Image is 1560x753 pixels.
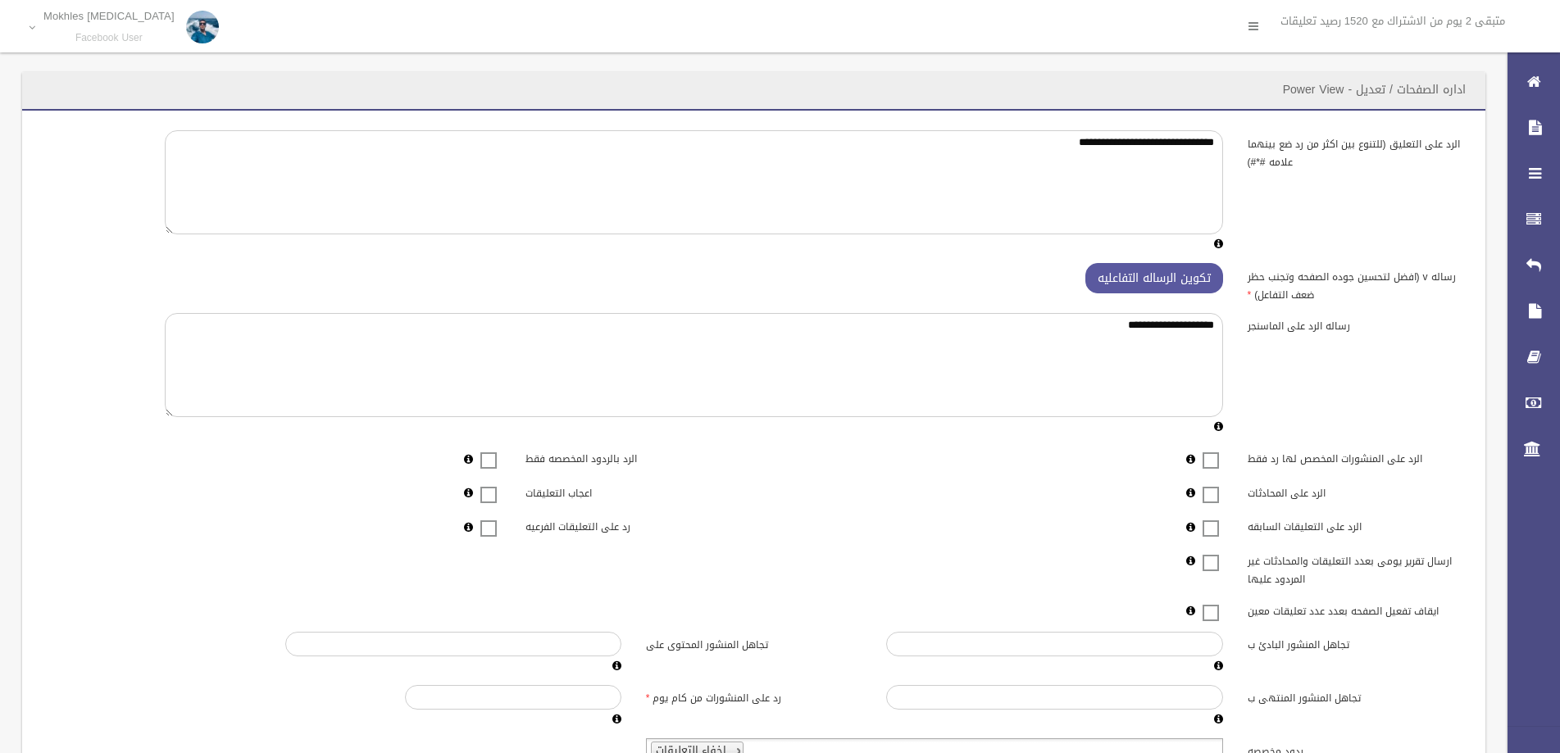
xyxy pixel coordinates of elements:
[1085,263,1223,293] button: تكوين الرساله التفاعليه
[1235,130,1476,171] label: الرد على التعليق (للتنوع بين اكثر من رد ضع بينهما علامه #*#)
[1235,313,1476,336] label: رساله الرد على الماسنجر
[634,632,874,655] label: تجاهل المنشور المحتوى على
[43,10,175,22] p: Mokhles [MEDICAL_DATA]
[513,514,753,537] label: رد على التعليقات الفرعيه
[1235,263,1476,304] label: رساله v (افضل لتحسين جوده الصفحه وتجنب حظر ضعف التفاعل)
[43,32,175,44] small: Facebook User
[1235,685,1476,708] label: تجاهل المنشور المنتهى ب
[1235,597,1476,620] label: ايقاف تفعيل الصفحه بعدد عدد تعليقات معين
[1235,446,1476,469] label: الرد على المنشورات المخصص لها رد فقط
[513,479,753,502] label: اعجاب التعليقات
[513,446,753,469] label: الرد بالردود المخصصه فقط
[1235,632,1476,655] label: تجاهل المنشور البادئ ب
[634,685,874,708] label: رد على المنشورات من كام يوم
[1235,547,1476,588] label: ارسال تقرير يومى بعدد التعليقات والمحادثات غير المردود عليها
[1263,74,1485,106] header: اداره الصفحات / تعديل - Power View
[1235,514,1476,537] label: الرد على التعليقات السابقه
[1235,479,1476,502] label: الرد على المحادثات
